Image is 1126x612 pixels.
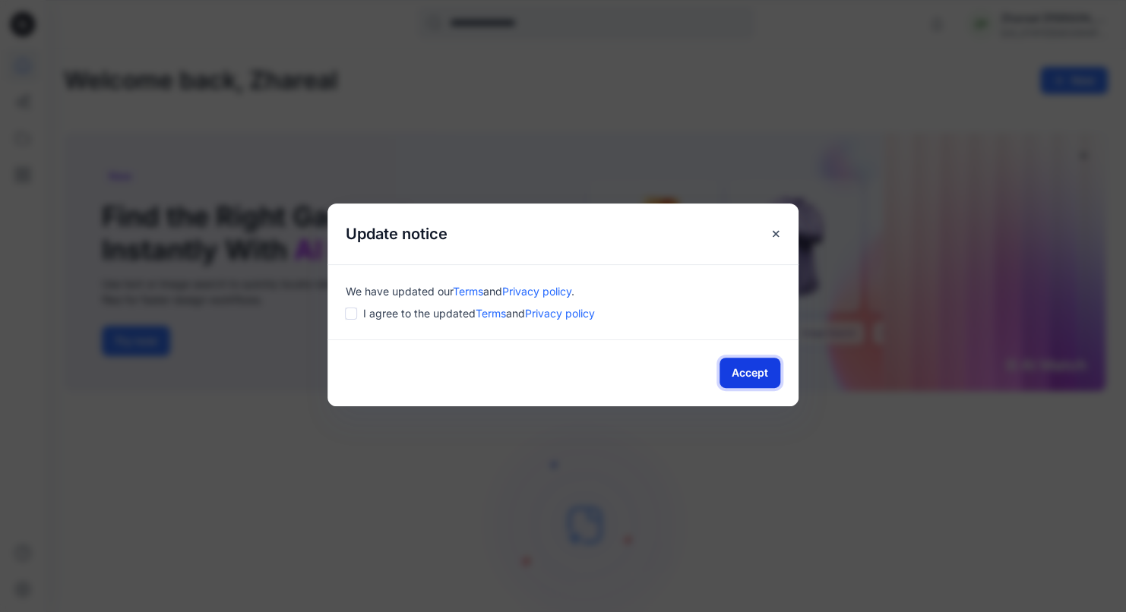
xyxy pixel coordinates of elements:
[327,203,466,264] h5: Update notice
[346,283,780,299] div: We have updated our .
[720,358,780,388] button: Accept
[363,305,595,321] span: I agree to the updated
[502,285,571,298] a: Privacy policy
[762,220,789,248] button: Close
[506,307,525,320] span: and
[453,285,483,298] a: Terms
[525,307,595,320] a: Privacy policy
[476,307,506,320] a: Terms
[483,285,502,298] span: and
